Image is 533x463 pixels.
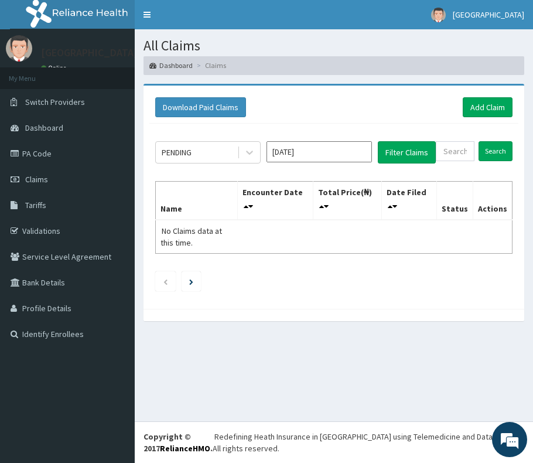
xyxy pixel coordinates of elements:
a: Previous page [163,276,168,287]
a: Online [41,64,69,72]
a: Dashboard [149,60,193,70]
input: Select Month and Year [266,141,372,162]
p: [GEOGRAPHIC_DATA] [41,47,138,58]
div: Redefining Heath Insurance in [GEOGRAPHIC_DATA] using Telemedicine and Data Science! [214,431,524,442]
span: Switch Providers [25,97,85,107]
footer: All rights reserved. [135,421,533,463]
a: Add Claim [463,97,512,117]
th: Name [156,181,238,220]
button: Download Paid Claims [155,97,246,117]
strong: Copyright © 2017 . [143,431,213,454]
button: Filter Claims [378,141,436,164]
th: Actions [473,181,512,220]
img: User Image [6,35,32,62]
span: Tariffs [25,200,46,210]
div: PENDING [162,147,192,158]
h1: All Claims [143,38,524,53]
a: RelianceHMO [160,443,210,454]
th: Encounter Date [237,181,313,220]
th: Date Filed [381,181,436,220]
img: User Image [431,8,446,22]
th: Status [436,181,473,220]
span: [GEOGRAPHIC_DATA] [453,9,524,20]
span: Claims [25,174,48,185]
input: Search by HMO ID [436,141,474,161]
span: No Claims data at this time. [160,226,222,248]
input: Search [479,141,512,161]
th: Total Price(₦) [313,181,381,220]
a: Next page [189,276,193,287]
li: Claims [194,60,226,70]
span: Dashboard [25,122,63,133]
